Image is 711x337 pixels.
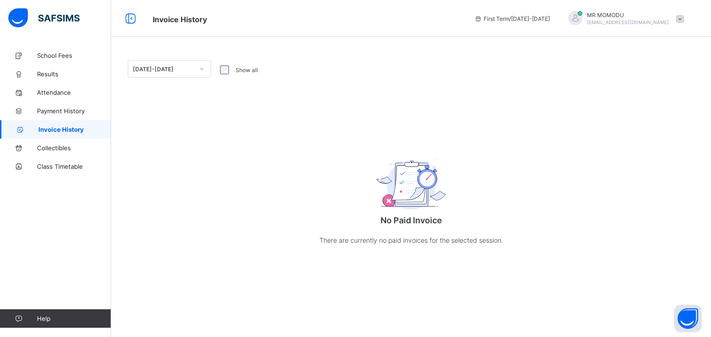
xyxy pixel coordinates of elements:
span: Results [37,70,111,78]
p: No Paid Invoice [318,215,504,225]
img: empty_exam.25ac31c7e64bfa8fcc0a6b068b22d071.svg [376,159,446,209]
span: School Fees [153,15,207,24]
span: Class Timetable [37,163,111,170]
span: Help [37,315,111,322]
span: MR MOMODU [587,12,669,18]
span: Collectibles [37,144,111,152]
div: No Paid Invoice [318,134,504,264]
span: Attendance [37,89,111,96]
div: MRMOMODU [559,11,689,26]
div: [DATE]-[DATE] [133,66,194,73]
span: session/term information [474,15,550,22]
button: Open asap [674,305,702,332]
span: Invoice History [38,126,111,133]
p: There are currently no paid invoices for the selected session. [318,234,504,246]
span: [EMAIL_ADDRESS][DOMAIN_NAME] [587,19,669,25]
label: Show all [236,67,258,74]
img: safsims [8,8,80,28]
span: Payment History [37,107,111,115]
span: School Fees [37,52,111,59]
